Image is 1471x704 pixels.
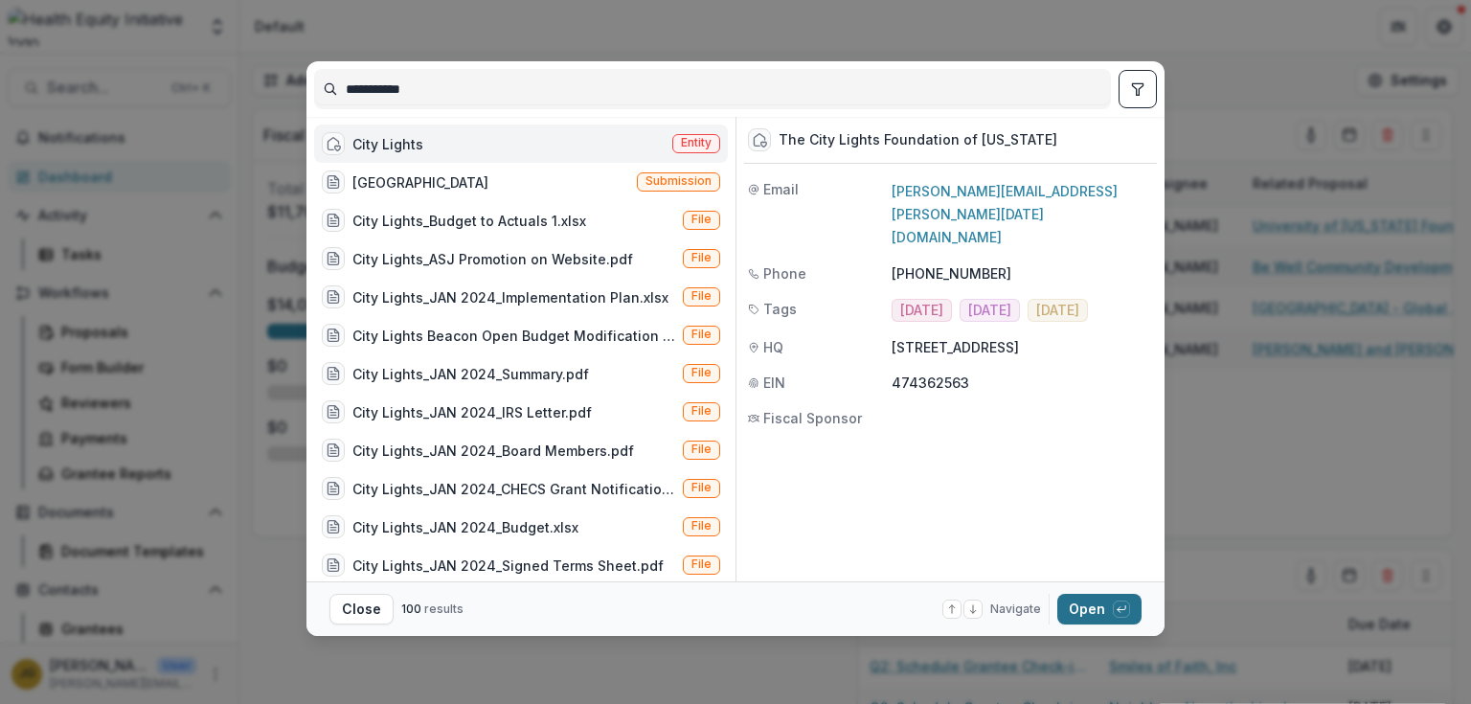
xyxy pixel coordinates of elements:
[352,556,664,576] div: City Lights_JAN 2024_Signed Terms Sheet.pdf
[763,299,797,319] span: Tags
[691,328,712,341] span: File
[763,408,862,428] span: Fiscal Sponsor
[691,213,712,226] span: File
[892,263,1153,284] p: [PHONE_NUMBER]
[691,404,712,418] span: File
[691,366,712,379] span: File
[352,287,668,307] div: City Lights_JAN 2024_Implementation Plan.xlsx
[763,337,783,357] span: HQ
[691,519,712,533] span: File
[352,172,488,193] div: [GEOGRAPHIC_DATA]
[1036,303,1079,319] span: [DATE]
[691,481,712,494] span: File
[352,517,578,537] div: City Lights_JAN 2024_Budget.xlsx
[352,211,586,231] div: City Lights_Budget to Actuals 1.xlsx
[1119,70,1157,108] button: toggle filters
[892,373,1153,393] p: 474362563
[763,373,785,393] span: EIN
[691,557,712,571] span: File
[763,179,799,199] span: Email
[401,602,421,616] span: 100
[691,289,712,303] span: File
[779,132,1057,148] div: The City Lights Foundation of [US_STATE]
[352,326,675,346] div: City Lights Beacon Open Budget Modification Request.xlsx
[645,174,712,188] span: Submission
[691,443,712,456] span: File
[352,134,423,154] div: City Lights
[968,303,1011,319] span: [DATE]
[424,602,464,616] span: results
[681,136,712,149] span: Entity
[1057,594,1142,625] button: Open
[352,479,675,499] div: City Lights_JAN 2024_CHECS Grant Notification.pdf
[352,249,633,269] div: City Lights_ASJ Promotion on Website.pdf
[691,251,712,264] span: File
[763,263,806,284] span: Phone
[892,337,1153,357] p: [STREET_ADDRESS]
[352,402,592,422] div: City Lights_JAN 2024_IRS Letter.pdf
[990,601,1041,618] span: Navigate
[900,303,943,319] span: [DATE]
[352,441,634,461] div: City Lights_JAN 2024_Board Members.pdf
[892,183,1118,245] a: [PERSON_NAME][EMAIL_ADDRESS][PERSON_NAME][DATE][DOMAIN_NAME]
[329,594,394,625] button: Close
[352,364,589,384] div: City Lights_JAN 2024_Summary.pdf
